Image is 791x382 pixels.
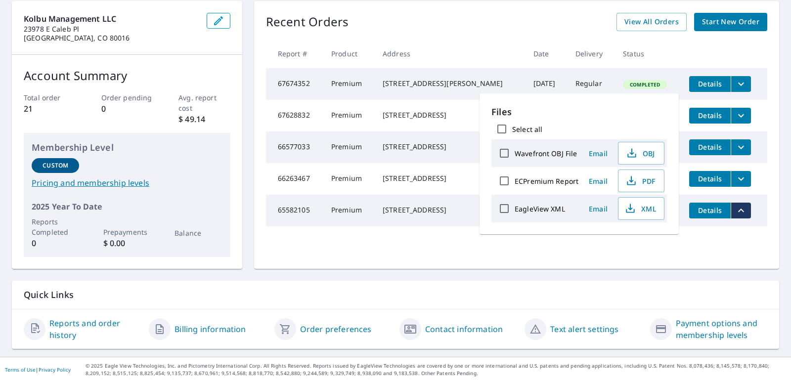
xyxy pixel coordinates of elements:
[24,34,199,42] p: [GEOGRAPHIC_DATA], CO 80016
[695,79,725,88] span: Details
[689,139,731,155] button: detailsBtn-66577033
[375,39,526,68] th: Address
[702,16,759,28] span: Start New Order
[383,142,518,152] div: [STREET_ADDRESS]
[24,289,767,301] p: Quick Links
[323,100,375,131] td: Premium
[178,92,230,113] p: Avg. report cost
[491,105,667,119] p: Files
[624,203,656,214] span: XML
[731,203,751,218] button: filesDropdownBtn-65582105
[323,131,375,163] td: Premium
[266,195,323,226] td: 65582105
[32,201,222,212] p: 2025 Year To Date
[526,39,568,68] th: Date
[103,227,151,237] p: Prepayments
[383,205,518,215] div: [STREET_ADDRESS]
[616,13,687,31] a: View All Orders
[695,174,725,183] span: Details
[694,13,767,31] a: Start New Order
[383,79,518,88] div: [STREET_ADDRESS][PERSON_NAME]
[24,103,75,115] p: 21
[618,197,664,220] button: XML
[300,323,372,335] a: Order preferences
[582,201,614,216] button: Email
[49,317,141,341] a: Reports and order history
[624,81,666,88] span: Completed
[695,206,725,215] span: Details
[266,39,323,68] th: Report #
[618,142,664,165] button: OBJ
[24,13,199,25] p: Kolbu Management LLC
[39,366,71,373] a: Privacy Policy
[515,149,577,158] label: Wavefront OBJ File
[178,113,230,125] p: $ 49.14
[624,175,656,187] span: PDF
[618,170,664,192] button: PDF
[550,323,618,335] a: Text alert settings
[266,100,323,131] td: 67628832
[512,125,542,134] label: Select all
[175,323,246,335] a: Billing information
[323,195,375,226] td: Premium
[323,163,375,195] td: Premium
[582,146,614,161] button: Email
[731,108,751,124] button: filesDropdownBtn-67628832
[32,237,79,249] p: 0
[323,68,375,100] td: Premium
[676,317,767,341] a: Payment options and membership levels
[266,163,323,195] td: 66263467
[731,171,751,187] button: filesDropdownBtn-66263467
[586,204,610,213] span: Email
[586,149,610,158] span: Email
[568,39,615,68] th: Delivery
[266,131,323,163] td: 66577033
[24,92,75,103] p: Total order
[515,204,565,213] label: EagleView XML
[175,228,222,238] p: Balance
[586,176,610,186] span: Email
[101,92,153,103] p: Order pending
[582,173,614,189] button: Email
[515,176,578,186] label: ECPremium Report
[568,68,615,100] td: Regular
[24,25,199,34] p: 23978 E Caleb Pl
[5,366,36,373] a: Terms of Use
[101,103,153,115] p: 0
[383,173,518,183] div: [STREET_ADDRESS]
[32,141,222,154] p: Membership Level
[32,216,79,237] p: Reports Completed
[689,108,731,124] button: detailsBtn-67628832
[689,203,731,218] button: detailsBtn-65582105
[266,13,349,31] p: Recent Orders
[695,111,725,120] span: Details
[425,323,503,335] a: Contact information
[731,76,751,92] button: filesDropdownBtn-67674352
[103,237,151,249] p: $ 0.00
[731,139,751,155] button: filesDropdownBtn-66577033
[624,147,656,159] span: OBJ
[323,39,375,68] th: Product
[32,177,222,189] a: Pricing and membership levels
[689,76,731,92] button: detailsBtn-67674352
[624,16,679,28] span: View All Orders
[43,161,68,170] p: Custom
[383,110,518,120] div: [STREET_ADDRESS]
[689,171,731,187] button: detailsBtn-66263467
[5,367,71,373] p: |
[266,68,323,100] td: 67674352
[24,67,230,85] p: Account Summary
[615,39,681,68] th: Status
[695,142,725,152] span: Details
[86,362,786,377] p: © 2025 Eagle View Technologies, Inc. and Pictometry International Corp. All Rights Reserved. Repo...
[526,68,568,100] td: [DATE]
